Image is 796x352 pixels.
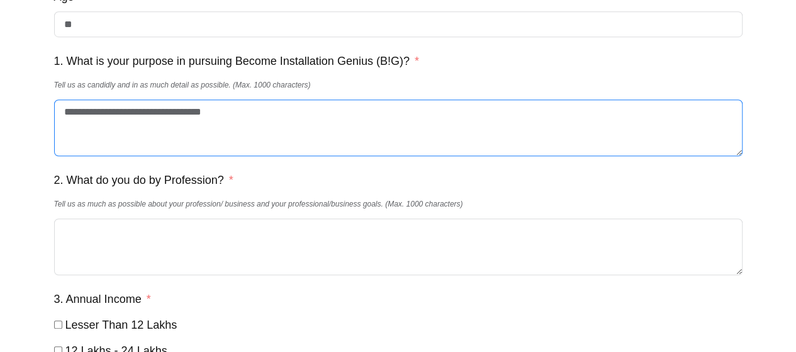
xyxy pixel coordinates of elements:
[54,321,62,329] input: Lesser Than 12 Lakhs
[54,99,743,156] textarea: 1. What is your purpose in pursuing Become Installation Genius (B!G)?
[54,11,743,37] input: Age
[65,319,177,331] span: Lesser Than 12 Lakhs
[54,193,743,215] div: Tell us as much as possible about your profession/ business and your professional/business goals....
[54,288,151,310] label: 3. Annual Income
[54,219,743,275] textarea: 2. What do you do by Profession?
[54,50,419,72] label: 1. What is your purpose in pursuing Become Installation Genius (B!G)?
[54,74,743,96] div: Tell us as candidly and in as much detail as possible. (Max. 1000 characters)
[54,169,233,191] label: 2. What do you do by Profession?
